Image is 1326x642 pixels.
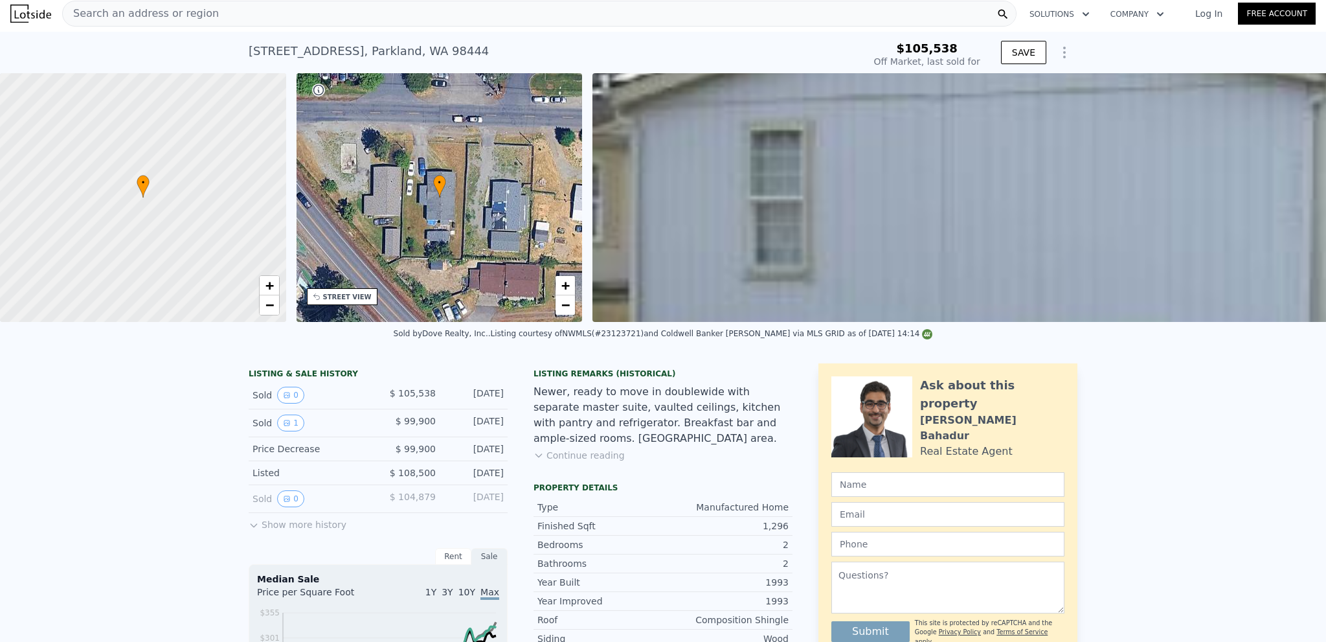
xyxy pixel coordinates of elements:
[831,502,1064,527] input: Email
[534,483,792,493] div: Property details
[1238,3,1316,25] a: Free Account
[939,628,981,636] a: Privacy Policy
[260,608,280,617] tspan: $355
[253,442,368,455] div: Price Decrease
[458,587,475,597] span: 10Y
[260,276,279,295] a: Zoom in
[257,586,378,606] div: Price per Square Foot
[1051,40,1077,65] button: Show Options
[433,177,446,189] span: •
[265,297,273,313] span: −
[1100,3,1174,26] button: Company
[663,613,789,626] div: Composition Shingle
[257,573,499,586] div: Median Sale
[249,369,508,382] div: LISTING & SALE HISTORY
[874,55,980,68] div: Off Market, last sold for
[390,468,436,478] span: $ 108,500
[663,501,789,514] div: Manufactured Home
[663,595,789,608] div: 1993
[435,548,471,565] div: Rent
[491,329,933,338] div: Listing courtesy of NWMLS (#23123721) and Coldwell Banker [PERSON_NAME] via MLS GRID as of [DATE]...
[831,532,1064,556] input: Phone
[663,557,789,570] div: 2
[471,548,508,565] div: Sale
[249,513,346,531] button: Show more history
[425,587,436,597] span: 1Y
[663,576,789,589] div: 1993
[260,295,279,315] a: Zoom out
[480,587,499,600] span: Max
[534,369,792,379] div: Listing Remarks (Historical)
[277,415,304,431] button: View historical data
[394,329,491,338] div: Sold by Dove Realty, Inc. .
[920,376,1064,413] div: Ask about this property
[896,41,958,55] span: $105,538
[253,466,368,479] div: Listed
[390,492,436,502] span: $ 104,879
[537,501,663,514] div: Type
[277,490,304,507] button: View historical data
[537,520,663,533] div: Finished Sqft
[1001,41,1046,64] button: SAVE
[1180,7,1238,20] a: Log In
[561,297,570,313] span: −
[1019,3,1100,26] button: Solutions
[920,413,1064,444] div: [PERSON_NAME] Bahadur
[446,490,504,507] div: [DATE]
[446,466,504,479] div: [DATE]
[390,388,436,398] span: $ 105,538
[922,329,932,339] img: NWMLS Logo
[537,595,663,608] div: Year Improved
[277,387,304,404] button: View historical data
[537,613,663,626] div: Roof
[663,520,789,533] div: 1,296
[63,6,219,21] span: Search an address or region
[10,5,51,23] img: Lotside
[831,472,1064,497] input: Name
[253,387,368,404] div: Sold
[663,538,789,551] div: 2
[446,387,504,404] div: [DATE]
[556,295,575,315] a: Zoom out
[537,538,663,551] div: Bedrooms
[265,277,273,293] span: +
[534,384,792,446] div: Newer, ready to move in doublewide with separate master suite, vaulted ceilings, kitchen with pan...
[537,576,663,589] div: Year Built
[137,177,150,189] span: •
[249,42,489,60] div: [STREET_ADDRESS] , Parkland , WA 98444
[556,276,575,295] a: Zoom in
[323,292,372,302] div: STREET VIEW
[442,587,453,597] span: 3Y
[433,175,446,198] div: •
[446,415,504,431] div: [DATE]
[537,557,663,570] div: Bathrooms
[831,621,910,642] button: Submit
[396,416,436,426] span: $ 99,900
[996,628,1048,636] a: Terms of Service
[253,490,368,507] div: Sold
[534,449,625,462] button: Continue reading
[446,442,504,455] div: [DATE]
[253,415,368,431] div: Sold
[561,277,570,293] span: +
[137,175,150,198] div: •
[396,444,436,454] span: $ 99,900
[920,444,1013,459] div: Real Estate Agent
